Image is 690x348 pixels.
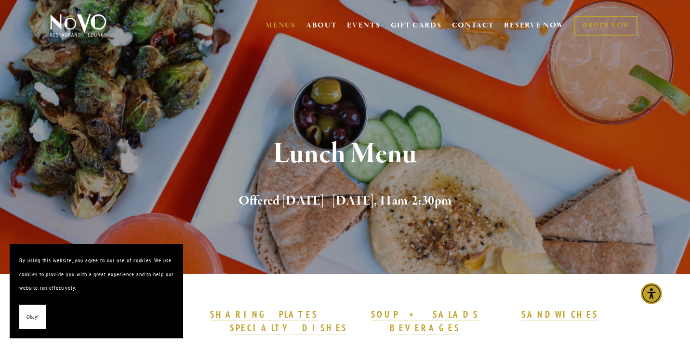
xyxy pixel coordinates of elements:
strong: SHARING PLATES [210,309,318,320]
a: SOUP + SALADS [371,309,479,321]
img: Novo Restaurant &amp; Lounge [48,13,108,38]
a: SHARING PLATES [210,309,318,321]
strong: SPECIALTY DISHES [230,322,347,334]
strong: BEVERAGES [390,322,460,334]
a: SPECIALTY DISHES [230,322,347,335]
strong: SOUP + SALADS [371,309,479,320]
a: EVENTS [347,21,380,30]
span: Okay! [27,310,39,324]
a: CONTACT [452,16,494,35]
h2: Offered [DATE] - [DATE], 11am-2:30pm [66,191,624,211]
a: BEVERAGES [390,322,460,335]
a: MENUS [265,21,296,30]
a: ORDER NOW [574,16,637,36]
a: SANDWICHES [521,309,598,321]
a: GIFT CARDS [391,16,442,35]
button: Okay! [19,305,46,329]
section: Cookie banner [10,244,183,338]
a: RESERVE NOW [504,16,565,35]
div: Accessibility Menu [641,283,662,304]
h1: Lunch Menu [66,139,624,170]
strong: SANDWICHES [521,309,598,320]
a: ABOUT [306,21,337,30]
p: By using this website, you agree to our use of cookies. We use cookies to provide you with a grea... [19,254,173,295]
